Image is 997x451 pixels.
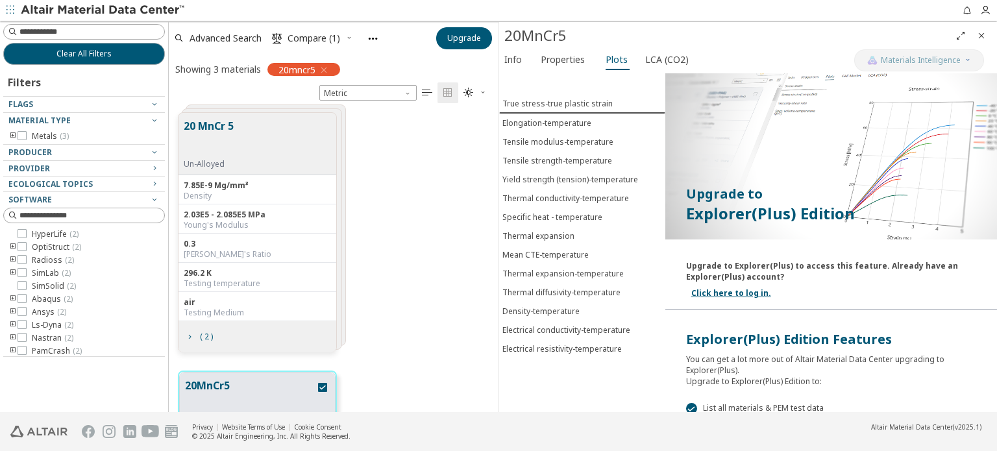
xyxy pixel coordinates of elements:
span: ( 2 ) [67,280,76,291]
button: Producer [3,145,165,160]
span: Info [504,49,522,70]
i: toogle group [8,320,18,330]
i: toogle group [8,333,18,343]
div: Thermal expansion-temperature [502,268,624,279]
i: toogle group [8,255,18,265]
div: [PERSON_NAME]'s Ratio [184,249,331,260]
div: Testing temperature [184,278,331,289]
span: ( 2 ) [64,293,73,304]
i: toogle group [8,346,18,356]
button: Software [3,192,165,208]
div: Electrical conductivity-temperature [502,324,630,335]
button: Tensile modulus-temperature [499,132,665,151]
button: Tile View [437,82,458,103]
button: Thermal expansion [499,226,665,245]
p: Upgrade to [686,185,976,203]
img: AI Copilot [867,55,878,66]
img: Paywall-Plots-dark [665,73,997,239]
div: 2.03E5 - 2.085E5 MPa [184,210,331,220]
div: True stress-true plastic strain [502,98,613,109]
button: Table View [417,82,437,103]
span: ( 3 ) [60,130,69,141]
span: Material Type [8,115,71,126]
div: Yield strength (tension)-temperature [502,174,638,185]
div: Density-temperature [502,306,580,317]
div: Young's Modulus [184,220,331,230]
button: ( 2 ) [178,324,219,350]
span: Advanced Search [190,34,262,43]
span: Properties [541,49,585,70]
div: You can get a lot more out of Altair Material Data Center upgrading to Explorer(Plus). Upgrade to... [686,348,976,387]
span: ( 2 ) [69,228,79,239]
button: Yield strength (tension)-temperature [499,170,665,189]
div: Specific heat - temperature [502,212,602,223]
button: Provider [3,161,165,177]
span: Producer [8,147,52,158]
div: Showing 3 materials [175,63,261,75]
button: Theme [458,82,492,103]
img: Altair Engineering [10,426,68,437]
span: Ansys [32,307,66,317]
span: ( 2 ) [200,333,213,341]
i: toogle group [8,268,18,278]
span: Provider [8,163,50,174]
div: Filters [3,65,47,96]
span: Nastran [32,333,73,343]
span: PamCrash [32,346,82,356]
div: Upgrade to Explorer(Plus) to access this feature. Already have an Explorer(Plus) account? [686,255,976,282]
button: Upgrade [436,27,492,49]
button: Electrical resistivity-temperature [499,339,665,358]
div: air [184,297,331,308]
div: List all materials & PEM test data [686,403,976,415]
button: 20MnCr5 [185,378,315,419]
div: Mean CTE-temperature [502,249,589,260]
i:  [272,33,282,43]
span: Upgrade [447,33,481,43]
div: Density [184,191,331,201]
span: OptiStruct [32,242,81,252]
button: True stress-true plastic strain [499,94,665,114]
button: Material Type [3,113,165,128]
span: Altair Material Data Center [871,422,953,432]
span: ( 2 ) [64,332,73,343]
i: toogle group [8,242,18,252]
div: Un-Alloyed [184,159,234,169]
span: Ls-Dyna [32,320,73,330]
button: Full Screen [950,25,971,46]
button: Specific heat - temperature [499,208,665,226]
span: Flags [8,99,33,110]
div: Explorer(Plus) Edition Features [686,330,976,348]
div: Thermal expansion [502,230,574,241]
span: ( 2 ) [64,319,73,330]
span: SimLab [32,268,71,278]
div: Thermal diffusivity-temperature [502,287,621,298]
div: (v2025.1) [871,422,981,432]
span: LCA (CO2) [645,49,689,70]
button: Thermal diffusivity-temperature [499,283,665,302]
div: grid [169,103,498,413]
div: Thermal conductivity-temperature [502,193,629,204]
img: Altair Material Data Center [21,4,186,17]
a: Website Terms of Use [222,422,285,432]
span: Metals [32,131,69,141]
div: 0.3 [184,239,331,249]
i: toogle group [8,294,18,304]
span: Ecological Topics [8,178,93,189]
button: Mean CTE-temperature [499,245,665,264]
button: Tensile strength-temperature [499,151,665,170]
button: Clear All Filters [3,43,165,65]
div: 20MnCr5 [504,25,950,46]
button: Ecological Topics [3,177,165,192]
span: Radioss [32,255,74,265]
span: ( 2 ) [57,306,66,317]
span: ( 2 ) [62,267,71,278]
button: 20 MnCr 5 [184,118,234,159]
i:  [443,88,453,98]
i: toogle group [8,131,18,141]
button: Electrical conductivity-temperature [499,321,665,339]
span: SimSolid [32,281,76,291]
div: Electrical resistivity-temperature [502,343,622,354]
div: Unit System [319,85,417,101]
span: HyperLife [32,229,79,239]
button: AI CopilotMaterials Intelligence [854,49,984,71]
